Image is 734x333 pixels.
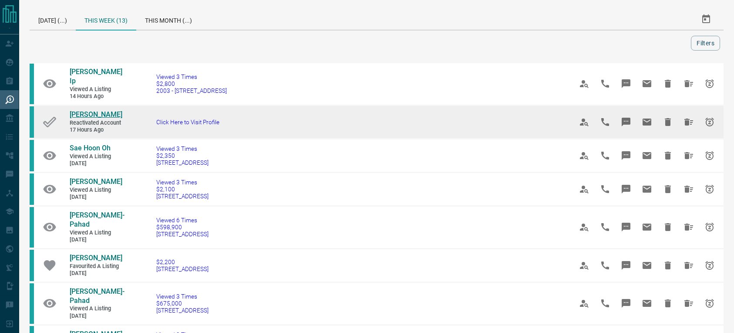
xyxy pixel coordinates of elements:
span: Snooze [699,112,720,133]
span: View Profile [574,179,595,200]
span: Viewed 3 Times [156,73,227,80]
span: Snooze [699,73,720,94]
span: Viewed 3 Times [156,145,209,152]
span: $2,350 [156,152,209,159]
a: Sae Hoon Oh [70,144,122,153]
span: Viewed a Listing [70,153,122,160]
span: [PERSON_NAME] [70,110,122,119]
a: $2,200[STREET_ADDRESS] [156,258,209,272]
a: Viewed 3 Times$2,350[STREET_ADDRESS] [156,145,209,166]
span: Hide All from Elia Tilley-Pahad [678,293,699,314]
span: Viewed a Listing [70,86,122,93]
div: This Month (...) [136,9,201,30]
div: condos.ca [30,140,34,171]
span: [STREET_ADDRESS] [156,193,209,200]
a: [PERSON_NAME]-Pahad [70,211,122,229]
span: Hide All from Sae Hoon Oh [678,145,699,166]
span: [STREET_ADDRESS] [156,159,209,166]
span: [STREET_ADDRESS] [156,231,209,238]
span: [STREET_ADDRESS] [156,265,209,272]
span: [PERSON_NAME]-Pahad [70,211,125,228]
a: [PERSON_NAME] [70,254,122,263]
span: Call [595,293,616,314]
span: Message [616,293,636,314]
span: [DATE] [70,160,122,167]
span: Favourited a Listing [70,263,122,270]
span: $2,800 [156,80,227,87]
span: Message [616,73,636,94]
span: Message [616,145,636,166]
span: [DATE] [70,194,122,201]
span: $598,900 [156,224,209,231]
span: Hide [657,255,678,276]
span: Email [636,112,657,133]
span: [PERSON_NAME] [70,254,122,262]
span: Call [595,112,616,133]
span: Viewed 6 Times [156,217,209,224]
span: Hide All from Becky Ip [678,73,699,94]
span: Snooze [699,179,720,200]
span: Email [636,217,657,238]
span: Message [616,255,636,276]
span: [STREET_ADDRESS] [156,307,209,314]
a: Viewed 6 Times$598,900[STREET_ADDRESS] [156,217,209,238]
span: Hide [657,112,678,133]
span: Snooze [699,217,720,238]
span: Hide [657,179,678,200]
span: Message [616,217,636,238]
span: Hide All from Yvonne Kwan [678,255,699,276]
span: 14 hours ago [70,93,122,100]
span: Snooze [699,255,720,276]
span: Click Here to Visit Profile [156,119,219,126]
div: [DATE] (...) [30,9,76,30]
span: Hide All from Elia Tilley-Pahad [678,217,699,238]
span: $2,100 [156,186,209,193]
span: Viewed 3 Times [156,179,209,186]
div: condos.ca [30,283,34,324]
div: condos.ca [30,250,34,281]
a: [PERSON_NAME] [70,177,122,187]
span: Hide [657,145,678,166]
div: condos.ca [30,173,34,205]
span: Snooze [699,145,720,166]
span: Hide All from Ling Dong [678,112,699,133]
span: Hide [657,73,678,94]
span: 2003 - [STREET_ADDRESS] [156,87,227,94]
span: Call [595,217,616,238]
button: Filters [691,36,720,51]
span: Reactivated Account [70,119,122,127]
span: Email [636,145,657,166]
span: Call [595,179,616,200]
span: $2,200 [156,258,209,265]
span: [PERSON_NAME] Ip [70,68,122,85]
span: View Profile [574,112,595,133]
div: condos.ca [30,64,34,104]
span: View Profile [574,255,595,276]
span: View Profile [574,73,595,94]
span: Hide All from Oleksandra Smrodska [678,179,699,200]
span: Call [595,255,616,276]
button: Select Date Range [696,9,717,30]
span: [DATE] [70,236,122,244]
div: This Week (13) [76,9,136,31]
span: Viewed a Listing [70,305,122,313]
a: Viewed 3 Times$675,000[STREET_ADDRESS] [156,293,209,314]
span: Hide [657,217,678,238]
a: [PERSON_NAME]-Pahad [70,287,122,306]
span: Email [636,73,657,94]
span: 17 hours ago [70,126,122,134]
span: Email [636,255,657,276]
span: Message [616,179,636,200]
span: View Profile [574,217,595,238]
span: Call [595,73,616,94]
span: View Profile [574,145,595,166]
div: condos.ca [30,207,34,248]
a: Viewed 3 Times$2,8002003 - [STREET_ADDRESS] [156,73,227,94]
span: [DATE] [70,313,122,320]
span: Hide [657,293,678,314]
span: Message [616,112,636,133]
span: Snooze [699,293,720,314]
span: [PERSON_NAME]-Pahad [70,287,125,305]
span: [DATE] [70,270,122,277]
